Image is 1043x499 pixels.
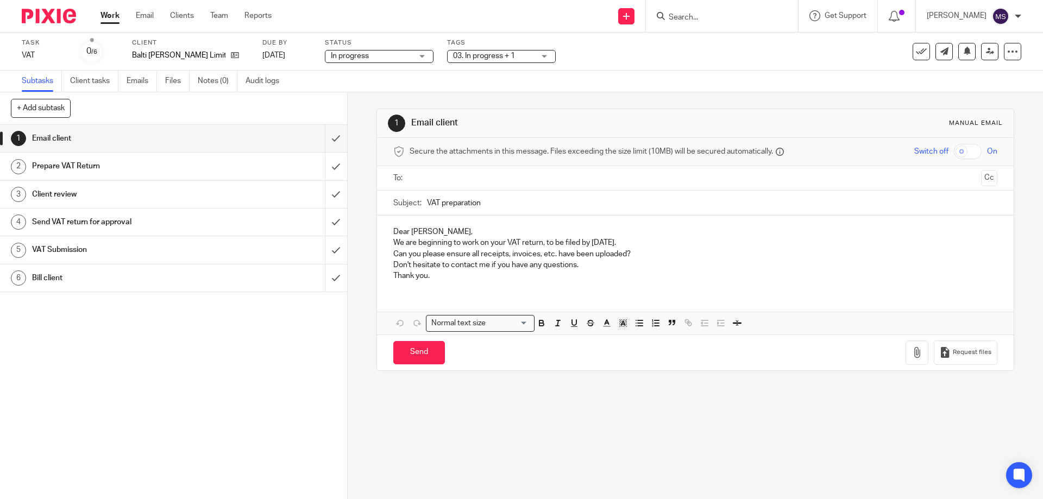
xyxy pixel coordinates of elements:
p: Can you please ensure all receipts, invoices, etc. have been uploaded? [393,249,997,260]
span: [DATE] [262,52,285,59]
div: 1 [388,115,405,132]
h1: Email client [32,130,220,147]
span: Secure the attachments in this message. Files exceeding the size limit (10MB) will be secured aut... [410,146,773,157]
div: 4 [11,214,26,230]
span: Get Support [825,12,866,20]
a: Notes (0) [198,71,237,92]
p: Thank you. [393,270,997,281]
div: Manual email [949,119,1003,128]
div: 2 [11,159,26,174]
a: Email [136,10,154,21]
p: [PERSON_NAME] [927,10,987,21]
h1: VAT Submission [32,242,220,258]
a: Reports [244,10,272,21]
p: We are beginning to work on your VAT return, to be filed by [DATE]. [393,237,997,248]
p: Balti [PERSON_NAME] Limited [132,50,225,61]
div: 5 [11,243,26,258]
span: In progress [331,52,369,60]
a: Subtasks [22,71,62,92]
div: 0 [86,45,97,58]
h1: Email client [411,117,719,129]
p: Dear [PERSON_NAME], [393,226,997,237]
span: 03. In progress + 1 [453,52,515,60]
a: Files [165,71,190,92]
button: Request files [934,340,997,365]
a: Work [100,10,120,21]
a: Clients [170,10,194,21]
img: svg%3E [992,8,1009,25]
label: Subject: [393,198,422,209]
label: Tags [447,39,556,47]
h1: Client review [32,186,220,203]
label: Client [132,39,249,47]
span: Switch off [914,146,948,157]
span: Normal text size [429,318,488,329]
h1: Send VAT return for approval [32,214,220,230]
h1: Bill client [32,270,220,286]
a: Audit logs [246,71,287,92]
small: /6 [91,49,97,55]
a: Team [210,10,228,21]
label: Due by [262,39,311,47]
label: To: [393,173,405,184]
input: Search for option [489,318,528,329]
h1: Prepare VAT Return [32,158,220,174]
span: On [987,146,997,157]
a: Emails [127,71,157,92]
div: Search for option [426,315,535,332]
button: + Add subtask [11,99,71,117]
label: Task [22,39,65,47]
div: VAT [22,50,65,61]
input: Send [393,341,445,364]
p: Don't hesitate to contact me if you have any questions. [393,260,997,270]
button: Cc [981,170,997,186]
span: Request files [953,348,991,357]
label: Status [325,39,433,47]
div: 1 [11,131,26,146]
input: Search [668,13,765,23]
a: Client tasks [70,71,118,92]
div: 3 [11,187,26,202]
div: 6 [11,270,26,286]
img: Pixie [22,9,76,23]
